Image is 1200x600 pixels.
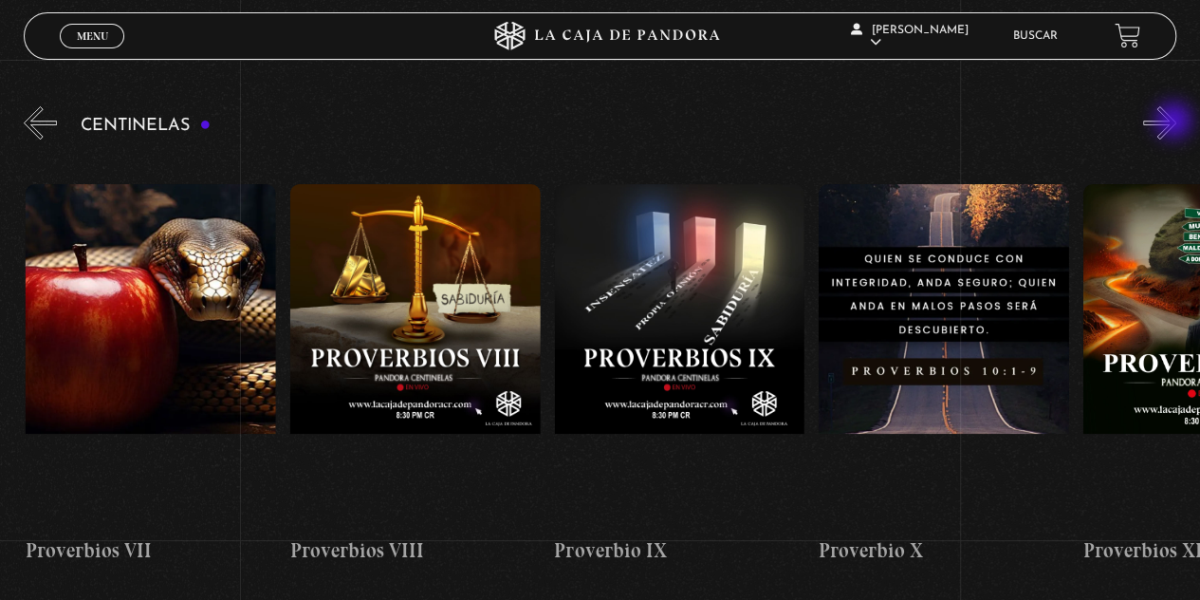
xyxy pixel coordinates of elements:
span: Menu [77,30,108,42]
h3: Centinelas [81,117,211,135]
a: Proverbio X [819,154,1069,595]
a: Buscar [1013,30,1058,42]
button: Next [1143,106,1176,140]
a: Proverbios VII [26,154,276,595]
h4: Proverbio IX [555,535,805,566]
a: Proverbios VIII [290,154,541,595]
a: Proverbio IX [555,154,805,595]
h4: Proverbios VIII [290,535,541,566]
h4: Proverbio X [819,535,1069,566]
span: Cerrar [70,46,115,59]
a: View your shopping cart [1115,23,1140,48]
h4: Proverbios VII [26,535,276,566]
span: [PERSON_NAME] [851,25,969,48]
button: Previous [24,106,57,140]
